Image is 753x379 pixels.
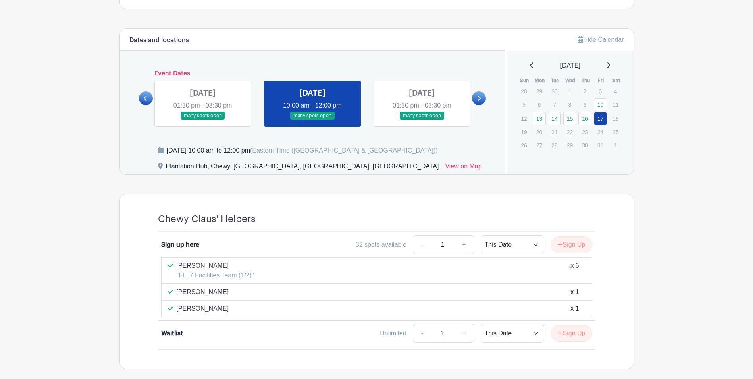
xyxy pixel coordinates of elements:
[250,147,438,154] span: (Eastern Time ([GEOGRAPHIC_DATA] & [GEOGRAPHIC_DATA]))
[413,235,431,254] a: -
[609,112,622,125] p: 18
[548,85,561,97] p: 30
[578,126,591,138] p: 23
[563,112,576,125] a: 15
[129,37,189,44] h6: Dates and locations
[533,112,546,125] a: 13
[532,77,548,85] th: Mon
[177,261,254,271] p: [PERSON_NAME]
[609,77,624,85] th: Sat
[533,99,546,111] p: 6
[609,99,622,111] p: 11
[533,139,546,151] p: 27
[177,271,254,280] p: "FLL7 Facilities Team (1/2)"
[454,235,474,254] a: +
[609,139,622,151] p: 1
[548,139,561,151] p: 28
[578,99,591,111] p: 9
[594,98,607,111] a: 10
[454,324,474,343] a: +
[594,85,607,97] p: 3
[578,112,591,125] a: 16
[563,126,576,138] p: 22
[570,287,579,297] div: x 1
[445,162,481,174] a: View on Map
[609,126,622,138] p: 25
[161,329,183,338] div: Waitlist
[548,112,561,125] a: 14
[517,99,530,111] p: 5
[563,139,576,151] p: 29
[517,126,530,138] p: 19
[570,261,579,280] div: x 6
[594,112,607,125] a: 17
[153,70,472,77] h6: Event Dates
[594,126,607,138] p: 24
[547,77,563,85] th: Tue
[356,240,406,249] div: 32 spots available
[380,329,406,338] div: Unlimited
[594,139,607,151] p: 31
[563,77,578,85] th: Wed
[548,99,561,111] p: 7
[177,287,229,297] p: [PERSON_NAME]
[517,85,530,97] p: 28
[578,36,624,43] a: Hide Calendar
[548,126,561,138] p: 21
[533,85,546,97] p: 29
[177,304,229,313] p: [PERSON_NAME]
[563,99,576,111] p: 8
[517,77,532,85] th: Sun
[517,112,530,125] p: 12
[517,139,530,151] p: 26
[158,213,256,225] h4: Chewy Claus' Helpers
[593,77,609,85] th: Fri
[161,240,199,249] div: Sign up here
[167,146,438,155] div: [DATE] 10:00 am to 12:00 pm
[570,304,579,313] div: x 1
[551,325,592,342] button: Sign Up
[563,85,576,97] p: 1
[533,126,546,138] p: 20
[166,162,439,174] div: Plantation Hub, Chewy, [GEOGRAPHIC_DATA], [GEOGRAPHIC_DATA], [GEOGRAPHIC_DATA]
[578,139,591,151] p: 30
[578,85,591,97] p: 2
[609,85,622,97] p: 4
[413,324,431,343] a: -
[551,236,592,253] button: Sign Up
[560,61,580,70] span: [DATE]
[578,77,593,85] th: Thu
